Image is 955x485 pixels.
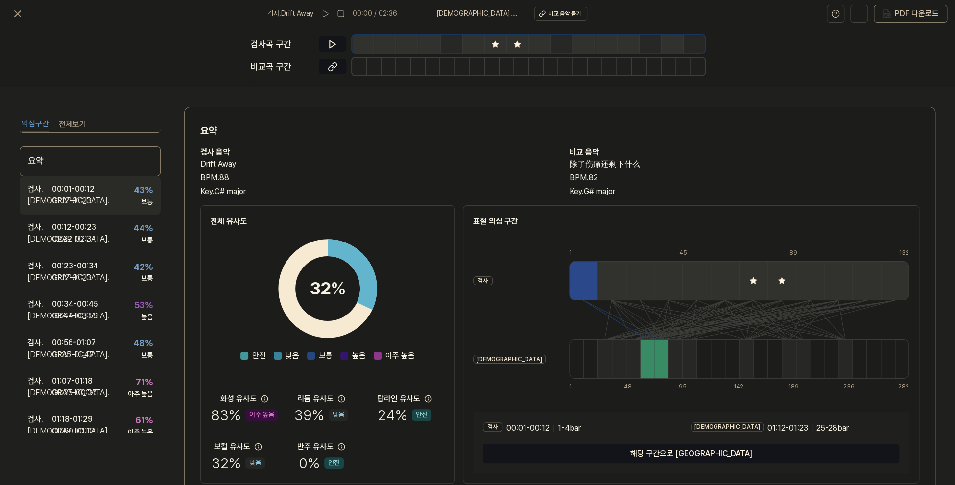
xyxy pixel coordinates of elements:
div: 01:12 - 01:23 [52,195,92,207]
div: 00:60 - 01:12 [52,425,94,437]
div: 32 % [212,453,265,473]
div: 282 [898,383,909,391]
div: 43 % [134,183,153,197]
div: [DEMOGRAPHIC_DATA] . [27,310,52,322]
div: [DEMOGRAPHIC_DATA] [473,355,546,364]
div: 01:18 - 01:29 [52,413,93,425]
div: 비교 음악 듣기 [549,10,581,18]
button: 비교 음악 듣기 [534,7,587,21]
div: 보통 [141,236,153,245]
span: 25 - 28 bar [816,422,849,434]
div: 132 [899,249,909,257]
h2: 표절 의심 구간 [473,216,909,227]
div: 71 % [136,375,153,389]
div: 00:25 - 00:37 [52,387,97,399]
div: 검사 . [27,413,52,425]
div: 보통 [141,351,153,361]
div: 95 [679,383,693,391]
div: 1 [569,383,583,391]
div: 0 % [299,453,344,473]
span: 00:01 - 00:12 [506,422,549,434]
div: 탑라인 유사도 [377,393,420,405]
div: 42 % [134,260,153,274]
div: 00:12 - 00:23 [52,221,96,233]
div: 01:12 - 01:23 [52,272,92,284]
div: [DEMOGRAPHIC_DATA] . [27,387,52,399]
div: Key. G# major [570,186,919,197]
button: 전체보기 [59,117,86,132]
div: 검사 . [27,375,52,387]
img: share [855,9,863,18]
div: 1 [569,249,597,257]
div: 보컬 유사도 [214,441,250,453]
div: 24 % [378,405,431,425]
div: 높음 [141,313,153,322]
div: 안전 [324,457,344,469]
div: [DEMOGRAPHIC_DATA] . [27,195,52,207]
div: Key. C# major [200,186,550,197]
div: 검사 . [27,183,52,195]
div: 39 % [294,405,348,425]
div: [DEMOGRAPHIC_DATA] . [27,349,52,361]
div: 00:23 - 00:34 [52,260,98,272]
span: % [331,278,346,299]
div: 83 % [211,405,278,425]
svg: help [831,9,840,19]
span: [DEMOGRAPHIC_DATA] . 除了伤痛还剩下什么 [436,9,523,19]
h2: 검사 음악 [200,146,550,158]
h1: 요약 [200,123,919,139]
div: 32 [310,275,346,302]
div: 00:56 - 01:07 [52,337,96,349]
div: 89 [789,249,817,257]
div: 검사 . [27,298,52,310]
div: 낮음 [329,409,348,421]
button: 의심구간 [22,117,49,132]
h2: 除了伤痛还剩下什么 [570,158,919,170]
div: [DEMOGRAPHIC_DATA] . [27,233,52,245]
span: 아주 높음 [385,350,415,362]
div: PDF 다운로드 [895,7,939,20]
div: 02:22 - 02:34 [52,233,96,245]
button: PDF 다운로드 [880,5,941,22]
span: 안전 [252,350,266,362]
div: 검사곡 구간 [250,37,313,51]
h2: 전체 유사도 [211,216,445,227]
div: 검사 . [27,337,52,349]
div: [DEMOGRAPHIC_DATA] [691,422,764,432]
div: 화성 유사도 [220,393,257,405]
button: 해당 구간으로 [GEOGRAPHIC_DATA] [483,444,899,463]
div: 44 % [133,221,153,236]
div: 53 % [134,298,153,313]
h2: Drift Away [200,158,550,170]
div: 낮음 [245,457,265,469]
div: 61 % [135,413,153,428]
div: 01:35 - 01:47 [52,349,94,361]
button: help [827,5,844,23]
span: 보통 [319,350,333,362]
div: 45 [679,249,708,257]
span: 01:12 - 01:23 [767,422,808,434]
div: 안전 [412,409,431,421]
span: 1 - 4 bar [558,422,581,434]
div: 01:07 - 01:18 [52,375,93,387]
div: 00:00 / 02:36 [353,9,397,19]
div: 48 [624,383,638,391]
div: 보통 [141,274,153,284]
div: 00:01 - 00:12 [52,183,95,195]
div: 검사 [473,276,493,286]
div: 비교곡 구간 [250,60,313,74]
div: 반주 유사도 [297,441,334,453]
div: 요약 [20,146,161,176]
div: 검사 . [27,221,52,233]
div: 리듬 유사도 [297,393,334,405]
div: 아주 높음 [245,409,278,421]
div: 00:34 - 00:45 [52,298,98,310]
div: 아주 높음 [128,389,153,399]
span: 높음 [352,350,366,362]
div: 236 [843,383,858,391]
div: BPM. 82 [570,172,919,184]
span: 검사 . Drift Away [267,9,313,19]
div: 보통 [141,197,153,207]
div: 03:44 - 03:56 [52,310,98,322]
